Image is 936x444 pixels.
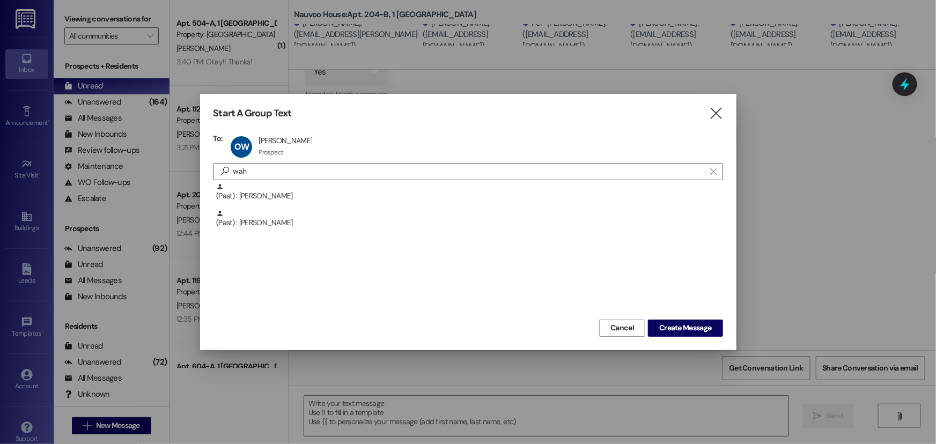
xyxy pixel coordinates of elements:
[711,167,717,176] i: 
[213,210,723,236] div: (Past) : [PERSON_NAME]
[709,108,723,119] i: 
[216,183,723,202] div: (Past) : [PERSON_NAME]
[213,134,223,143] h3: To:
[213,183,723,210] div: (Past) : [PERSON_NAME]
[259,148,283,157] div: Prospect
[648,320,723,337] button: Create Message
[234,141,249,152] span: OW
[213,107,292,120] h3: Start A Group Text
[659,322,711,334] span: Create Message
[599,320,645,337] button: Cancel
[610,322,634,334] span: Cancel
[259,136,312,145] div: [PERSON_NAME]
[216,210,723,228] div: (Past) : [PERSON_NAME]
[705,164,723,180] button: Clear text
[233,164,705,179] input: Search for any contact or apartment
[216,166,233,177] i: 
